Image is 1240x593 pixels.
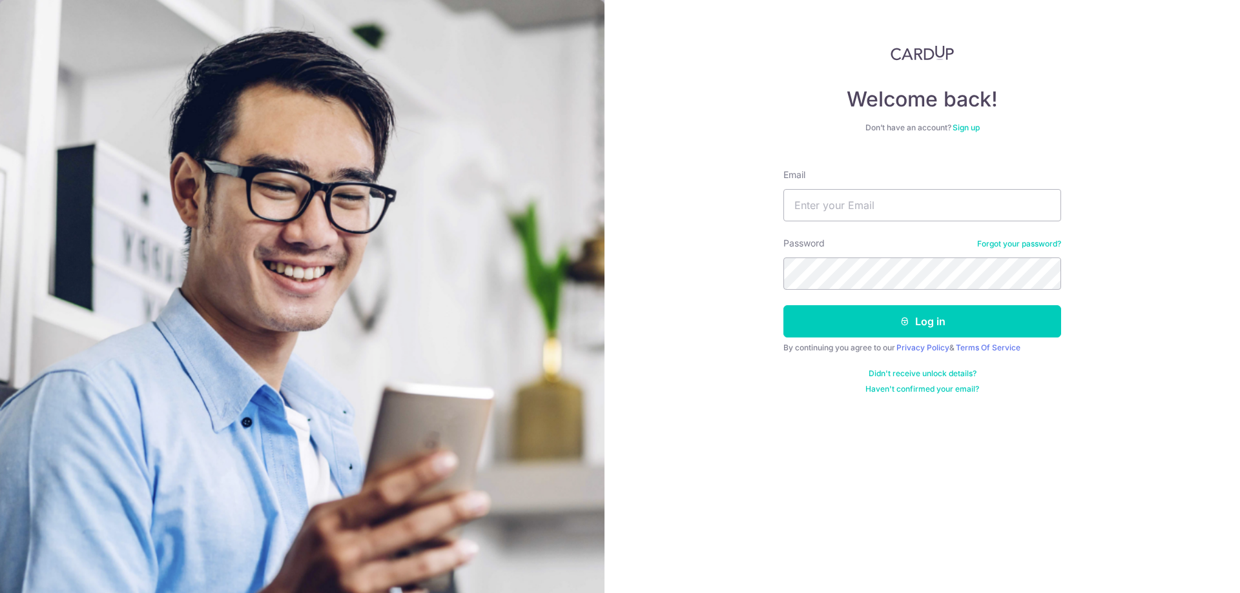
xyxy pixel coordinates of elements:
button: Log in [783,305,1061,337]
div: Don’t have an account? [783,123,1061,133]
a: Forgot your password? [977,239,1061,249]
img: CardUp Logo [891,45,954,61]
label: Password [783,237,825,250]
a: Sign up [953,123,980,132]
a: Haven't confirmed your email? [865,384,979,394]
label: Email [783,168,805,181]
h4: Welcome back! [783,86,1061,112]
a: Terms Of Service [956,343,1020,352]
input: Enter your Email [783,189,1061,221]
a: Privacy Policy [896,343,949,352]
a: Didn't receive unlock details? [869,368,976,379]
div: By continuing you agree to our & [783,343,1061,353]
